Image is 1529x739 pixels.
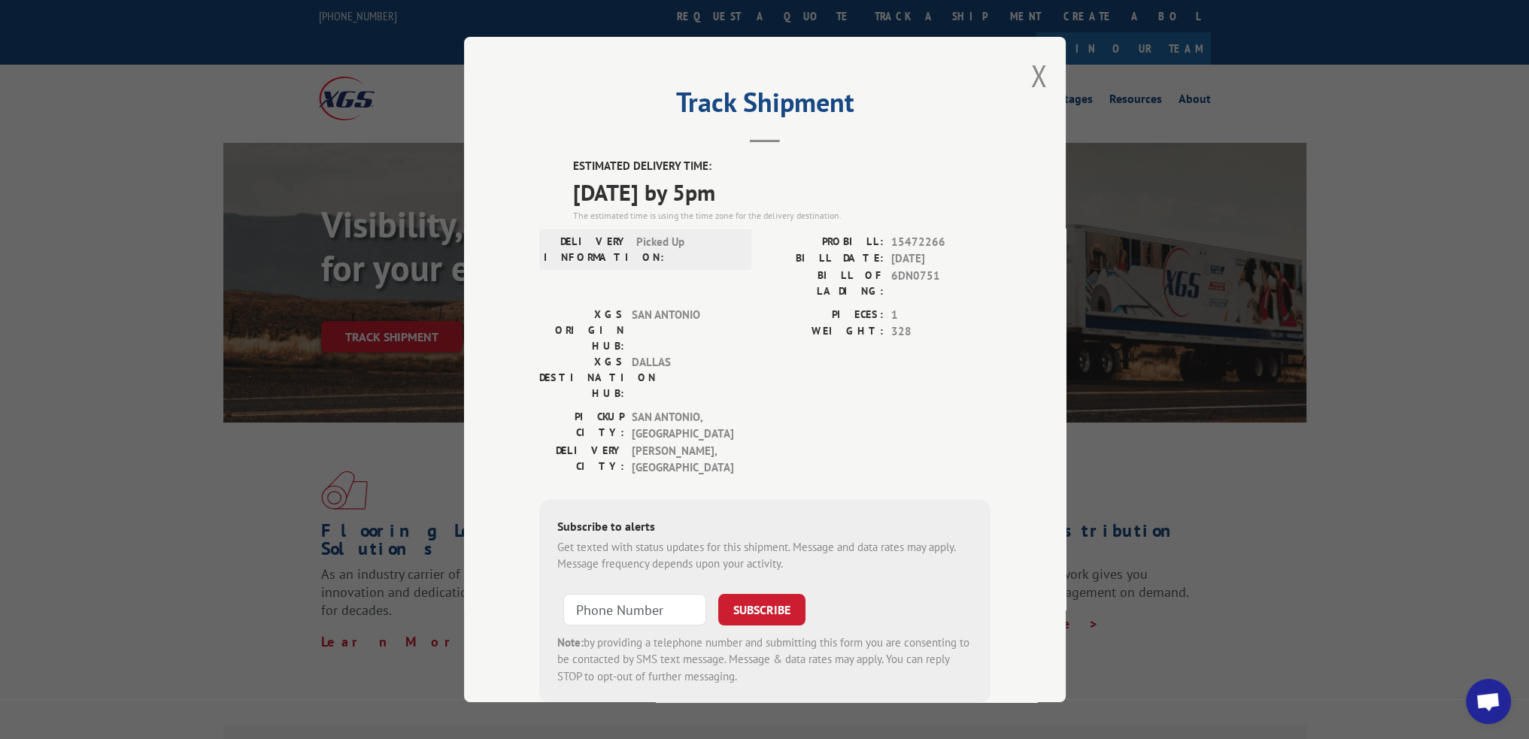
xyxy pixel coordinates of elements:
button: SUBSCRIBE [718,594,805,625]
label: PICKUP CITY: [539,409,624,443]
label: ESTIMATED DELIVERY TIME: [573,158,991,175]
h2: Track Shipment [539,92,991,120]
label: BILL OF LADING: [765,268,884,299]
strong: Note: [557,635,584,650]
label: DELIVERY CITY: [539,443,624,477]
span: 1 [891,307,991,324]
span: [DATE] [891,250,991,268]
label: XGS DESTINATION HUB: [539,354,624,401]
label: PROBILL: [765,234,884,251]
label: BILL DATE: [765,250,884,268]
span: Picked Up [636,234,738,265]
span: 15472266 [891,234,991,251]
span: [PERSON_NAME] , [GEOGRAPHIC_DATA] [632,443,733,477]
span: [DATE] by 5pm [573,175,991,209]
label: DELIVERY INFORMATION: [544,234,629,265]
div: Open chat [1466,679,1511,724]
span: DALLAS [632,354,733,401]
input: Phone Number [563,594,706,625]
div: Get texted with status updates for this shipment. Message and data rates may apply. Message frequ... [557,539,972,573]
span: SAN ANTONIO [632,307,733,354]
div: Subscribe to alerts [557,517,972,539]
span: SAN ANTONIO , [GEOGRAPHIC_DATA] [632,409,733,443]
div: The estimated time is using the time zone for the delivery destination. [573,209,991,223]
label: XGS ORIGIN HUB: [539,307,624,354]
div: by providing a telephone number and submitting this form you are consenting to be contacted by SM... [557,635,972,686]
span: 6DN0751 [891,268,991,299]
label: WEIGHT: [765,323,884,341]
span: 328 [891,323,991,341]
label: PIECES: [765,307,884,324]
button: Close modal [1030,56,1047,95]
